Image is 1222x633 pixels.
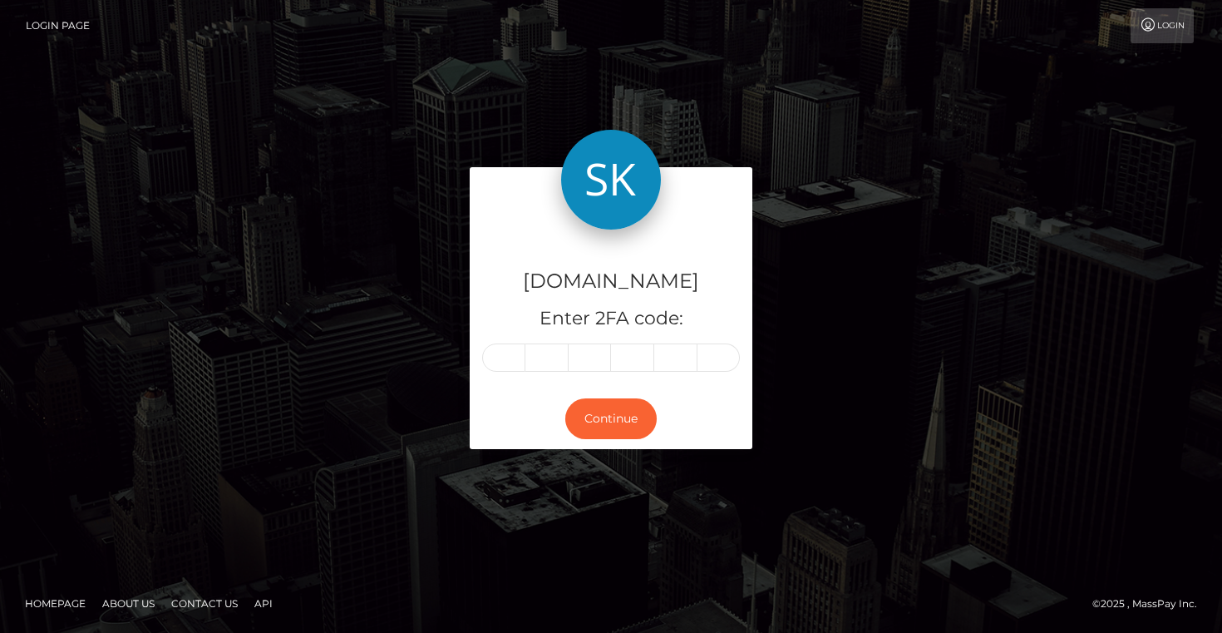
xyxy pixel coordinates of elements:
h4: [DOMAIN_NAME] [482,267,740,296]
img: Skin.Land [561,130,661,230]
a: API [248,591,279,616]
a: Homepage [18,591,92,616]
a: About Us [96,591,161,616]
a: Login [1131,8,1194,43]
button: Continue [565,398,657,439]
h5: Enter 2FA code: [482,306,740,332]
a: Login Page [26,8,90,43]
a: Contact Us [165,591,244,616]
div: © 2025 , MassPay Inc. [1092,595,1210,613]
